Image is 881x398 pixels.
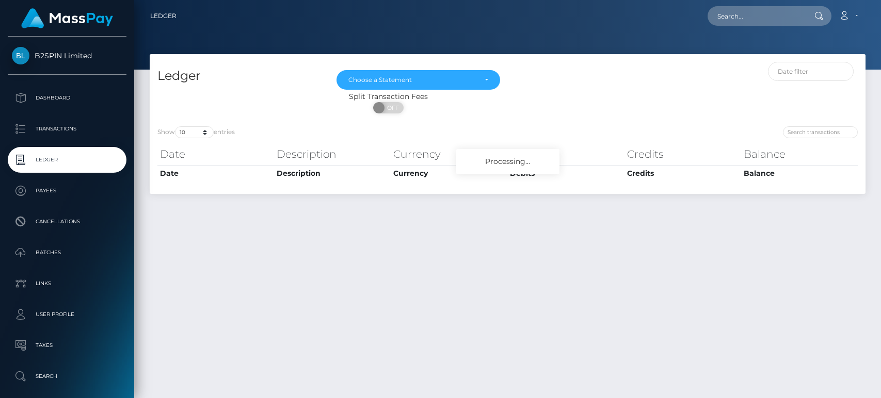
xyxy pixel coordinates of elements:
th: Description [274,165,391,181]
h4: Ledger [157,67,321,85]
th: Credits [624,144,741,164]
a: Dashboard [8,85,126,111]
p: Payees [12,183,122,198]
a: Payees [8,178,126,204]
p: Search [12,369,122,384]
a: Batches [8,240,126,266]
th: Date [157,165,274,181]
label: Show entries [157,126,235,138]
p: Batches [12,245,122,260]
div: Processing... [456,149,559,174]
th: Description [274,144,391,164]
select: Showentries [175,126,214,138]
div: Split Transaction Fees [150,91,627,102]
span: B2SPIN Limited [8,51,126,60]
a: Search [8,363,126,389]
a: Taxes [8,333,126,358]
th: Currency [391,144,507,164]
p: Dashboard [12,90,122,106]
p: Transactions [12,121,122,137]
p: Links [12,276,122,291]
p: Taxes [12,338,122,353]
a: Ledger [8,147,126,173]
th: Debits [507,144,624,164]
button: Choose a Statement [337,70,500,90]
th: Credits [624,165,741,181]
a: Ledger [150,5,177,27]
input: Search transactions [783,126,858,138]
a: Cancellations [8,209,126,235]
span: OFF [379,102,405,113]
th: Debits [507,165,624,181]
div: Choose a Statement [348,76,476,84]
p: Cancellations [12,214,122,229]
input: Date filter [768,62,854,81]
th: Date [157,144,274,164]
p: User Profile [12,307,122,322]
a: User Profile [8,302,126,327]
th: Balance [741,144,858,164]
input: Search... [708,6,805,26]
th: Balance [741,165,858,181]
img: B2SPIN Limited [12,47,29,64]
th: Currency [391,165,507,181]
p: Ledger [12,152,122,168]
img: MassPay Logo [21,8,113,28]
a: Links [8,271,126,296]
a: Transactions [8,116,126,142]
